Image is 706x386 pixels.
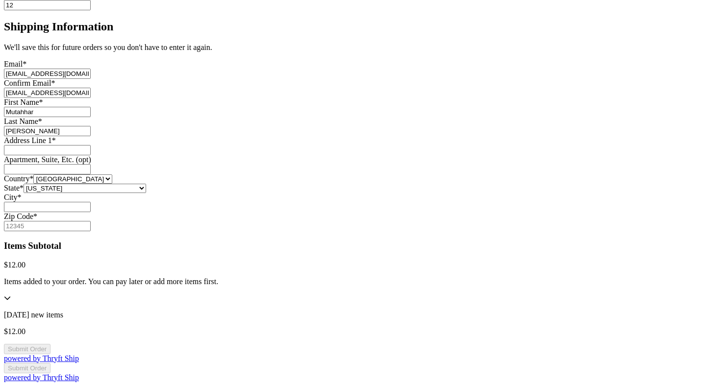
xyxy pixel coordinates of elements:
[4,277,702,286] p: Items added to your order. You can pay later or add more items first.
[4,363,50,373] button: Submit Order
[4,155,91,164] label: Apartment, Suite, Etc. (opt)
[4,43,702,52] p: We'll save this for future orders so you don't have to enter it again.
[4,126,91,136] input: Last Name
[4,184,24,192] label: State
[4,241,702,251] h3: Items Subtotal
[4,212,37,220] label: Zip Code
[4,117,42,125] label: Last Name
[4,98,43,106] label: First Name
[4,221,91,231] input: 12345
[4,261,702,269] p: $ 12.00
[4,79,55,87] label: Confirm Email
[4,60,26,68] label: Email
[4,327,702,336] p: $ 12.00
[4,373,79,382] a: powered by Thryft Ship
[4,20,702,33] h2: Shipping Information
[4,69,91,79] input: Email
[4,174,33,183] label: Country
[4,88,91,98] input: Confirm Email
[4,107,91,117] input: First Name
[4,354,79,362] a: powered by Thryft Ship
[4,311,702,319] p: [DATE] new items
[4,193,22,201] label: City
[4,136,56,145] label: Address Line 1
[4,344,50,354] button: Submit Order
